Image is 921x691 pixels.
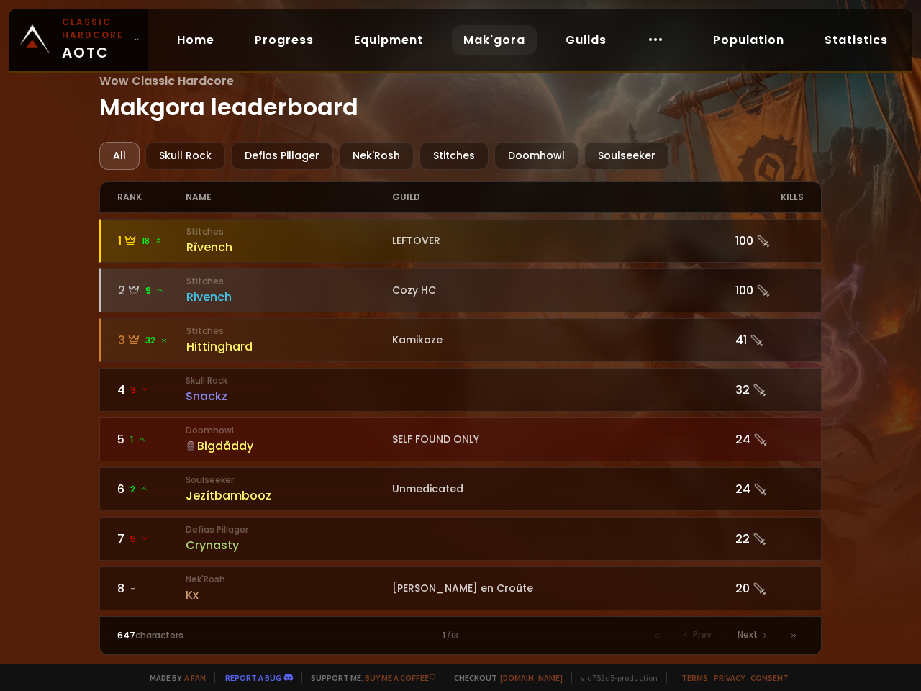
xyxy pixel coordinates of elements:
div: rank [117,182,186,212]
div: 5 [117,430,186,448]
div: Kx [186,586,391,604]
small: Skull Rock [186,374,391,387]
a: [DOMAIN_NAME] [500,672,563,683]
span: 18 [142,235,163,248]
a: Equipment [342,25,435,55]
div: Unmedicated [392,482,735,497]
small: Stitches [186,275,392,288]
div: 2 [118,281,186,299]
div: SELF FOUND ONLY [392,432,735,447]
div: 3 [118,331,186,349]
a: Terms [681,672,708,683]
div: Crynasty [186,536,391,554]
a: 29StitchesRivenchCozy HC100 [99,268,822,312]
span: 9 [145,284,164,297]
div: 41 [735,331,804,349]
div: All [99,142,140,170]
div: 24 [735,430,804,448]
a: a fan [184,672,206,683]
div: Bigdåddy [186,437,391,455]
div: Snackz [186,387,391,405]
span: Next [738,628,758,641]
span: Checkout [445,672,563,683]
a: 43 Skull RockSnackz32 [99,368,822,412]
span: 647 [117,629,135,641]
small: Nek'Rosh [186,573,391,586]
span: AOTC [62,16,128,63]
div: 8 [117,579,186,597]
div: guild [392,182,735,212]
div: 20 [735,579,804,597]
a: Population [702,25,796,55]
div: Skull Rock [145,142,225,170]
small: Soulseeker [186,474,391,487]
div: 100 [735,232,804,250]
h1: Makgora leaderboard [99,72,822,125]
div: [PERSON_NAME] en Croûte [392,581,735,596]
div: 7 [117,530,186,548]
div: 1 [289,629,632,642]
span: 5 [130,533,149,546]
small: Classic Hardcore [62,16,128,42]
div: 100 [735,281,804,299]
span: Support me, [301,672,436,683]
div: Doomhowl [494,142,579,170]
a: 62SoulseekerJezítbamboozUnmedicated24 [99,467,822,511]
a: 75 Defias PillagerCrynasty22 [99,517,822,561]
div: Nek'Rosh [339,142,414,170]
div: LEFTOVER [392,233,735,248]
a: Statistics [813,25,899,55]
div: Rîvench [186,238,392,256]
div: Jezítbambooz [186,487,391,505]
span: 1 [130,433,146,446]
div: name [186,182,391,212]
div: kills [735,182,804,212]
span: Wow Classic Hardcore [99,72,822,90]
span: 32 [145,334,168,347]
a: Report a bug [225,672,281,683]
div: 32 [735,381,804,399]
div: characters [117,629,289,642]
div: 6 [117,480,186,498]
div: 24 [735,480,804,498]
div: 1 [118,232,186,250]
div: Kamikaze [392,333,735,348]
small: Stitches [186,225,392,238]
div: Soulseeker [584,142,669,170]
a: 332 StitchesHittinghardKamikaze41 [99,318,822,362]
span: v. d752d5 - production [571,672,658,683]
a: Privacy [714,672,745,683]
a: Guilds [554,25,618,55]
a: 118 StitchesRîvenchLEFTOVER100 [99,219,822,263]
div: Cozy HC [392,283,735,298]
a: Buy me a coffee [365,672,436,683]
small: / 13 [447,631,458,642]
span: Made by [141,672,206,683]
a: Progress [243,25,325,55]
div: Defias Pillager [231,142,333,170]
div: Stitches [419,142,489,170]
a: Classic HardcoreAOTC [9,9,148,71]
a: 8-Nek'RoshKx[PERSON_NAME] en Croûte20 [99,566,822,610]
small: Stitches [186,325,392,338]
div: Hittinghard [186,338,392,356]
small: Doomhowl [186,424,391,437]
small: Defias Pillager [186,523,391,536]
div: 4 [117,381,186,399]
span: - [130,582,135,595]
a: Home [165,25,226,55]
a: 51DoomhowlBigdåddySELF FOUND ONLY24 [99,417,822,461]
div: 22 [735,530,804,548]
span: Prev [693,628,712,641]
span: 3 [131,384,149,397]
a: Mak'gora [452,25,537,55]
a: Consent [750,672,789,683]
div: Rivench [186,288,392,306]
span: 2 [130,483,148,496]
